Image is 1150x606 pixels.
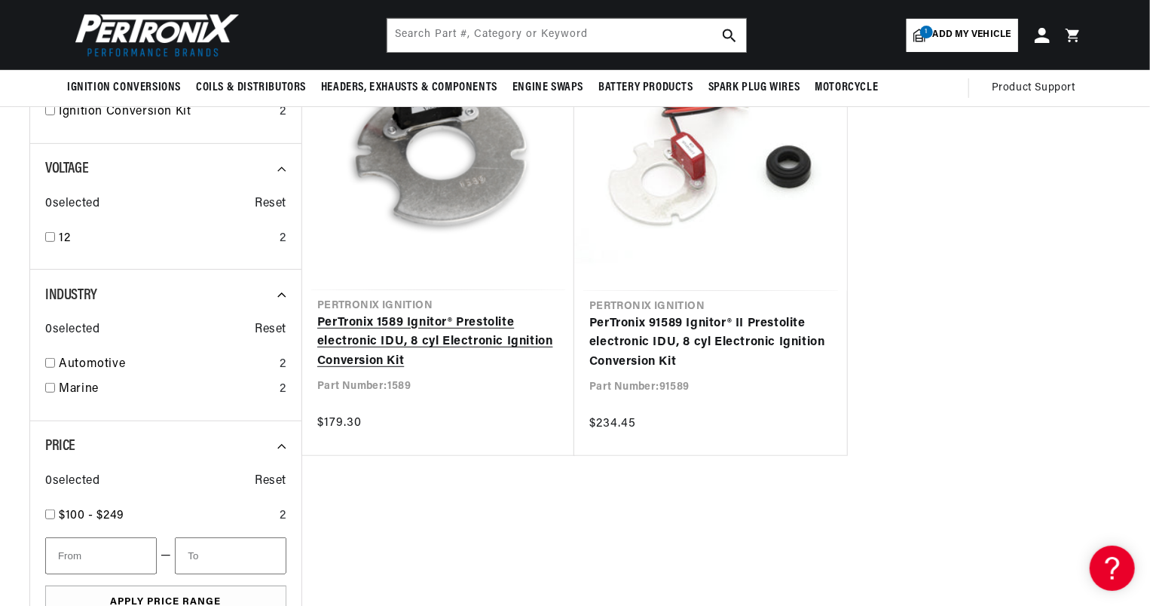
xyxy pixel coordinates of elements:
span: Motorcycle [815,80,878,96]
span: Headers, Exhausts & Components [321,80,497,96]
summary: Headers, Exhausts & Components [313,70,505,106]
a: PerTronix 91589 Ignitor® II Prestolite electronic IDU, 8 cyl Electronic Ignition Conversion Kit [589,314,832,372]
span: Voltage [45,161,88,176]
span: 0 selected [45,472,99,491]
span: 1 [920,26,933,38]
summary: Motorcycle [807,70,885,106]
span: Battery Products [598,80,693,96]
div: 2 [280,380,286,399]
summary: Product Support [992,70,1083,106]
div: 2 [280,355,286,375]
a: 1Add my vehicle [907,19,1018,52]
span: Price [45,439,75,454]
span: — [161,546,172,566]
span: Product Support [992,80,1075,96]
summary: Coils & Distributors [188,70,313,106]
a: Automotive [59,355,274,375]
span: Reset [255,320,286,340]
summary: Battery Products [591,70,701,106]
button: search button [713,19,746,52]
span: 0 selected [45,320,99,340]
span: Engine Swaps [512,80,583,96]
a: Ignition Conversion Kit [59,103,274,122]
span: Ignition Conversions [67,80,181,96]
span: Add my vehicle [933,28,1011,42]
span: Reset [255,472,286,491]
img: Pertronix [67,9,240,61]
span: Reset [255,194,286,214]
span: Industry [45,288,97,303]
div: 2 [280,103,286,122]
input: To [175,537,286,574]
div: 2 [280,507,286,526]
summary: Ignition Conversions [67,70,188,106]
a: PerTronix 1589 Ignitor® Prestolite electronic IDU, 8 cyl Electronic Ignition Conversion Kit [317,314,559,372]
span: $100 - $249 [59,510,124,522]
summary: Spark Plug Wires [701,70,808,106]
input: Search Part #, Category or Keyword [387,19,746,52]
span: Spark Plug Wires [708,80,800,96]
input: From [45,537,157,574]
summary: Engine Swaps [505,70,591,106]
span: Coils & Distributors [196,80,306,96]
span: 0 selected [45,194,99,214]
a: Marine [59,380,274,399]
div: 2 [280,229,286,249]
a: 12 [59,229,274,249]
